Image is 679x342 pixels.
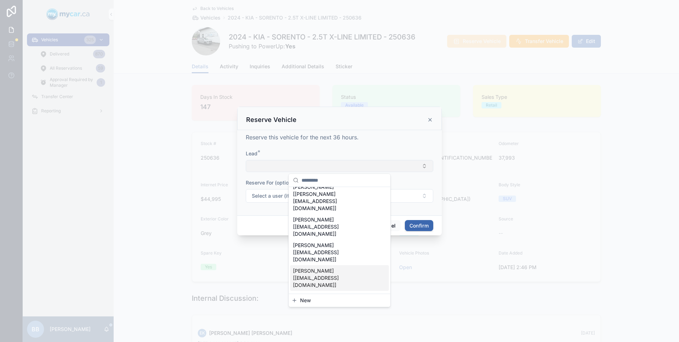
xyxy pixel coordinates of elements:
button: Select Button [246,160,433,172]
div: Suggestions [289,187,390,294]
button: Confirm [405,220,433,231]
button: Select Button [246,189,433,203]
button: New [292,297,387,304]
span: [PERSON_NAME] [[EMAIL_ADDRESS][DOMAIN_NAME]] [293,242,377,263]
span: Reserve this vehicle for the next 36 hours. [246,134,359,141]
span: New [300,297,311,304]
span: [PERSON_NAME] [[EMAIL_ADDRESS][DOMAIN_NAME]] [293,293,377,314]
span: [PERSON_NAME] [[EMAIL_ADDRESS][DOMAIN_NAME]] [293,267,377,289]
span: Reserve For (optional) [246,180,298,186]
span: [PERSON_NAME] [[EMAIL_ADDRESS][DOMAIN_NAME]] [293,216,377,237]
h3: Reserve Vehicle [246,116,297,124]
span: Lead [246,150,257,156]
span: [PERSON_NAME] [[PERSON_NAME][EMAIL_ADDRESS][DOMAIN_NAME]] [293,183,377,212]
span: Select a user (if you are reserving for someone else) [252,192,375,199]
